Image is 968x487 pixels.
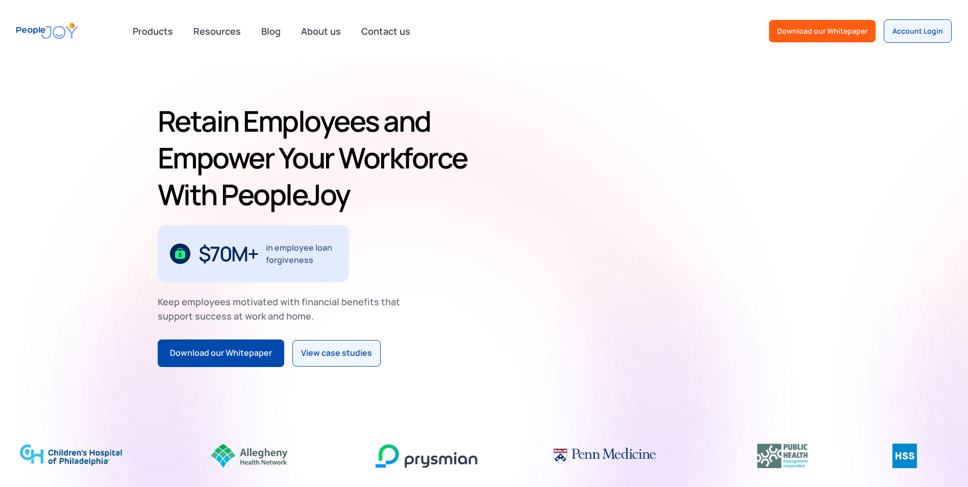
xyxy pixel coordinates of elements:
[158,103,480,213] h1: Retain Employees and Empower Your Workforce With PeopleJoy
[16,16,78,45] a: home
[884,19,952,43] a: Account Login
[127,21,179,41] div: Products
[158,339,284,367] a: Download our Whitepaper
[301,347,372,360] div: View case studies
[198,246,258,262] div: $70M+
[187,20,247,42] a: Resources
[892,26,943,36] div: Account Login
[355,20,416,42] a: Contact us
[170,347,272,360] div: Download our Whitepaper
[266,241,337,266] div: in employee loan forgiveness
[255,20,287,42] a: Blog
[292,340,381,367] a: View case studies
[158,225,349,282] div: 1 / 3
[769,20,876,42] a: Download our Whitepaper
[158,295,409,323] div: Keep employees motivated with financial benefits that support success at work and home.
[295,20,347,42] a: About us
[777,26,867,36] div: Download our Whitepaper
